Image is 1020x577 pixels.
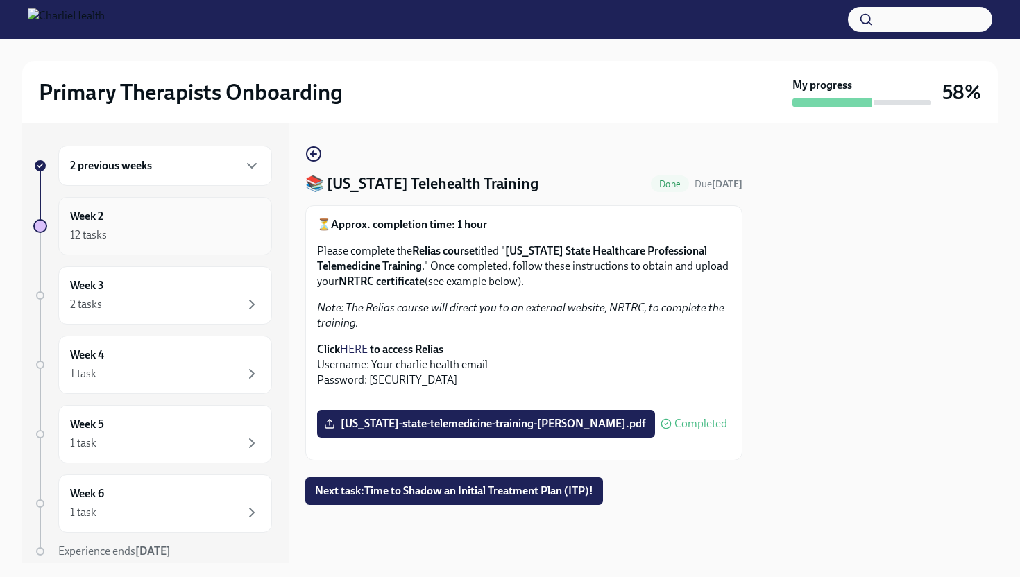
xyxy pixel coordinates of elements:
span: Completed [674,418,727,429]
strong: to access Relias [370,343,443,356]
div: 2 tasks [70,297,102,312]
h6: Week 3 [70,278,104,293]
a: Week 51 task [33,405,272,463]
h3: 58% [942,80,981,105]
a: Week 61 task [33,474,272,533]
strong: [DATE] [135,544,171,558]
a: Week 32 tasks [33,266,272,325]
p: Username: Your charlie health email Password: [SECURITY_DATA] [317,342,731,388]
a: Week 41 task [33,336,272,394]
div: 1 task [70,436,96,451]
button: Next task:Time to Shadow an Initial Treatment Plan (ITP)! [305,477,603,505]
label: [US_STATE]-state-telemedicine-training-[PERSON_NAME].pdf [317,410,655,438]
span: Next task : Time to Shadow an Initial Treatment Plan (ITP)! [315,484,593,498]
strong: Approx. completion time: 1 hour [331,218,487,231]
h6: 2 previous weeks [70,158,152,173]
em: Note: The Relias course will direct you to an external website, NRTRC, to complete the training. [317,301,724,329]
strong: [DATE] [712,178,742,190]
p: Please complete the titled " ." Once completed, follow these instructions to obtain and upload yo... [317,243,731,289]
h6: Week 4 [70,347,104,363]
img: CharlieHealth [28,8,105,31]
h6: Week 5 [70,417,104,432]
strong: My progress [792,78,852,93]
span: Done [651,179,689,189]
strong: Click [317,343,340,356]
h6: Week 6 [70,486,104,501]
div: 1 task [70,366,96,381]
a: Week 212 tasks [33,197,272,255]
strong: Relias course [412,244,475,257]
div: 2 previous weeks [58,146,272,186]
span: Due [695,178,742,190]
h4: 📚 [US_STATE] Telehealth Training [305,173,538,194]
strong: [US_STATE] State Healthcare Professional Telemedicine Training [317,244,707,273]
span: August 18th, 2025 09:00 [695,178,742,191]
p: ⏳ [317,217,731,232]
strong: NRTRC certificate [339,275,425,288]
div: 1 task [70,505,96,520]
h2: Primary Therapists Onboarding [39,78,343,106]
div: 12 tasks [70,227,107,243]
span: [US_STATE]-state-telemedicine-training-[PERSON_NAME].pdf [327,417,645,431]
a: HERE [340,343,368,356]
h6: Week 2 [70,209,103,224]
span: Experience ends [58,544,171,558]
